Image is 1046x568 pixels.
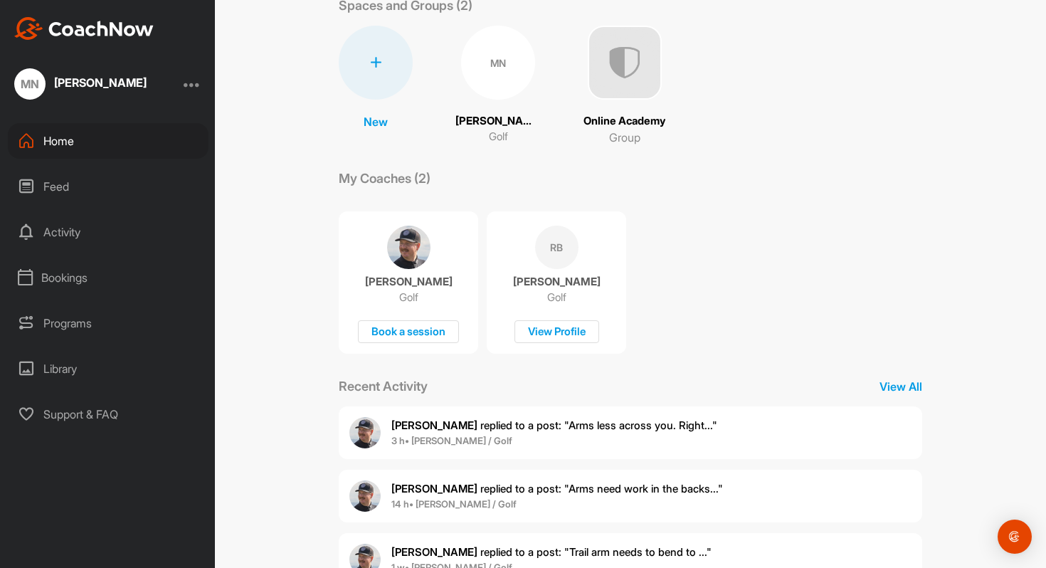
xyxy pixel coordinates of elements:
a: Online AcademyGroup [583,26,665,146]
p: [PERSON_NAME] [513,275,601,289]
span: replied to a post : "Arms less across you. Right..." [391,419,717,432]
p: [PERSON_NAME] [455,113,541,130]
img: user avatar [349,417,381,448]
div: Book a session [358,320,459,344]
b: 14 h • [PERSON_NAME] / Golf [391,498,517,510]
p: Recent Activity [339,377,428,396]
b: 3 h • [PERSON_NAME] / Golf [391,435,512,446]
p: Golf [399,290,418,305]
div: [PERSON_NAME] [54,77,147,88]
div: MN [14,68,46,100]
div: Home [8,123,208,159]
p: View All [879,378,922,395]
div: Feed [8,169,208,204]
div: Open Intercom Messenger [998,520,1032,554]
div: Activity [8,214,208,250]
div: Programs [8,305,208,341]
p: Online Academy [583,113,665,130]
img: uAAAAAElFTkSuQmCC [588,26,662,100]
b: [PERSON_NAME] [391,482,477,495]
p: Golf [489,129,508,145]
img: coach avatar [387,226,430,269]
span: replied to a post : "Trail arm needs to bend to ..." [391,545,712,559]
span: replied to a post : "Arms need work in the backs..." [391,482,723,495]
p: [PERSON_NAME] [365,275,453,289]
div: RB [535,226,579,269]
p: Golf [547,290,566,305]
b: [PERSON_NAME] [391,419,477,432]
b: [PERSON_NAME] [391,545,477,559]
div: Bookings [8,260,208,295]
p: New [364,113,388,130]
img: CoachNow [14,17,154,40]
div: Library [8,351,208,386]
img: user avatar [349,480,381,512]
div: Support & FAQ [8,396,208,432]
p: Group [609,129,640,146]
div: View Profile [514,320,599,344]
a: MN[PERSON_NAME]Golf [455,26,541,146]
p: My Coaches (2) [339,169,430,188]
div: MN [461,26,535,100]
